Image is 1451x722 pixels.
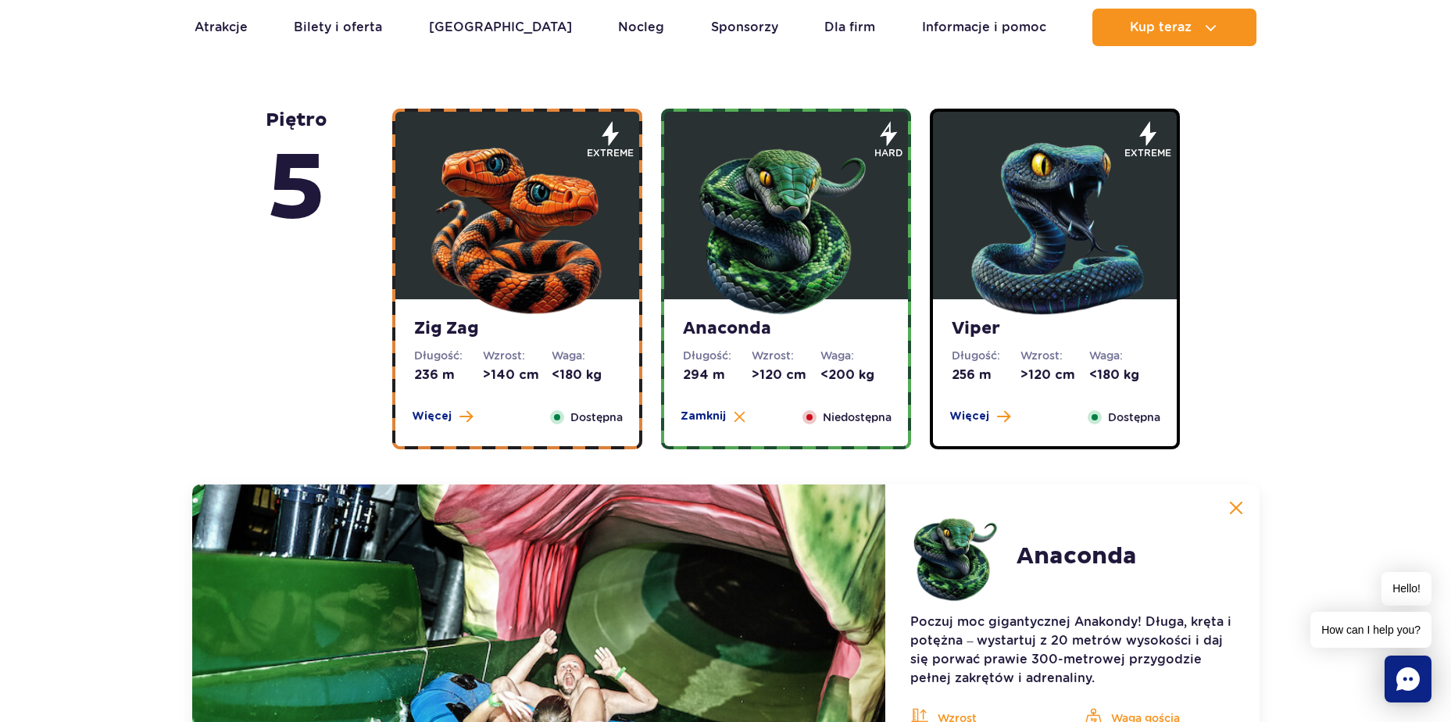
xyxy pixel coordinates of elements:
[552,348,620,363] dt: Waga:
[949,409,989,424] span: Więcej
[412,409,473,424] button: Więcej
[681,409,726,424] span: Zamknij
[820,366,889,384] dd: <200 kg
[1089,366,1158,384] dd: <180 kg
[952,318,1158,340] strong: Viper
[587,146,634,160] span: extreme
[424,131,611,319] img: 683e9d18e24cb188547945.png
[752,348,820,363] dt: Wzrost:
[483,348,552,363] dt: Wzrost:
[414,348,483,363] dt: Długość:
[752,366,820,384] dd: >120 cm
[683,318,889,340] strong: Anaconda
[1020,348,1089,363] dt: Wzrost:
[824,9,875,46] a: Dla firm
[692,131,880,319] img: 683e9d7f6dccb324111516.png
[618,9,664,46] a: Nocleg
[1381,572,1431,606] span: Hello!
[952,348,1020,363] dt: Długość:
[952,366,1020,384] dd: 256 m
[1130,20,1192,34] span: Kup teraz
[711,9,778,46] a: Sponsorzy
[412,409,452,424] span: Więcej
[483,366,552,384] dd: >140 cm
[1020,366,1089,384] dd: >120 cm
[294,9,382,46] a: Bilety i oferta
[1108,409,1160,426] span: Dostępna
[874,146,902,160] span: hard
[949,409,1010,424] button: Więcej
[1089,348,1158,363] dt: Waga:
[1124,146,1171,160] span: extreme
[961,131,1149,319] img: 683e9da1f380d703171350.png
[429,9,572,46] a: [GEOGRAPHIC_DATA]
[552,366,620,384] dd: <180 kg
[683,348,752,363] dt: Długość:
[820,348,889,363] dt: Waga:
[681,409,745,424] button: Zamknij
[570,409,623,426] span: Dostępna
[922,9,1046,46] a: Informacje i pomoc
[1017,542,1137,570] h2: Anaconda
[683,366,752,384] dd: 294 m
[414,366,483,384] dd: 236 m
[414,318,620,340] strong: Zig Zag
[195,9,248,46] a: Atrakcje
[266,132,327,248] span: 5
[1092,9,1256,46] button: Kup teraz
[910,509,1004,603] img: 683e9d7f6dccb324111516.png
[910,613,1234,688] p: Poczuj moc gigantycznej Anakondy! Długa, kręta i potężna – wystartuj z 20 metrów wysokości i daj ...
[823,409,892,426] span: Niedostępna
[266,109,327,248] strong: piętro
[1310,612,1431,648] span: How can I help you?
[1385,656,1431,702] div: Chat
